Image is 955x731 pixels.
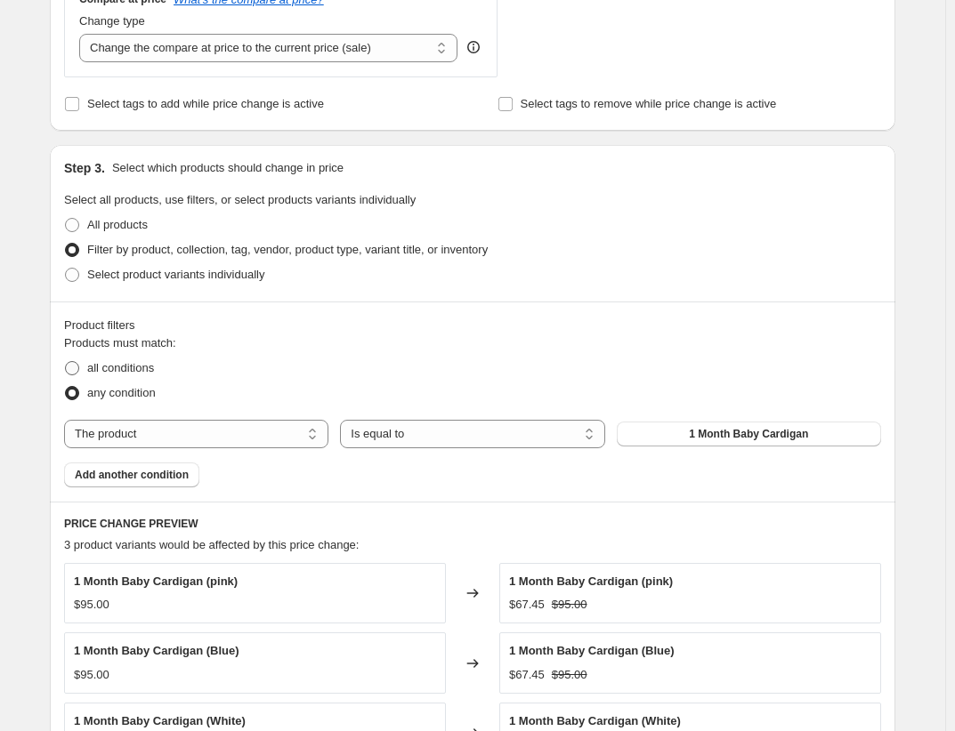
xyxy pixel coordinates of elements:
button: 1 Month Baby Cardigan [617,422,881,446]
h2: Step 3. [64,159,105,177]
div: $67.45 [509,596,545,614]
h6: PRICE CHANGE PREVIEW [64,517,881,531]
span: Select tags to remove while price change is active [521,97,777,110]
p: Select which products should change in price [112,159,344,177]
div: Product filters [64,317,881,334]
strike: $95.00 [552,666,587,684]
button: Add another condition [64,462,199,487]
span: 1 Month Baby Cardigan (pink) [509,574,673,588]
span: 1 Month Baby Cardigan (pink) [74,574,238,588]
div: $95.00 [74,596,109,614]
span: 1 Month Baby Cardigan (Blue) [74,644,239,657]
span: Select tags to add while price change is active [87,97,324,110]
span: 1 Month Baby Cardigan [689,427,808,441]
span: 1 Month Baby Cardigan (White) [509,714,681,727]
span: Select all products, use filters, or select products variants individually [64,193,416,206]
span: Select product variants individually [87,268,264,281]
span: All products [87,218,148,231]
span: 3 product variants would be affected by this price change: [64,538,359,551]
div: $95.00 [74,666,109,684]
span: Filter by product, collection, tag, vendor, product type, variant title, or inventory [87,243,488,256]
div: help [465,38,482,56]
span: Change type [79,14,145,28]
span: all conditions [87,361,154,374]
span: any condition [87,386,156,399]
span: Add another condition [75,468,189,482]
div: $67.45 [509,666,545,684]
span: Products must match: [64,336,176,349]
strike: $95.00 [552,596,587,614]
span: 1 Month Baby Cardigan (Blue) [509,644,675,657]
span: 1 Month Baby Cardigan (White) [74,714,246,727]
